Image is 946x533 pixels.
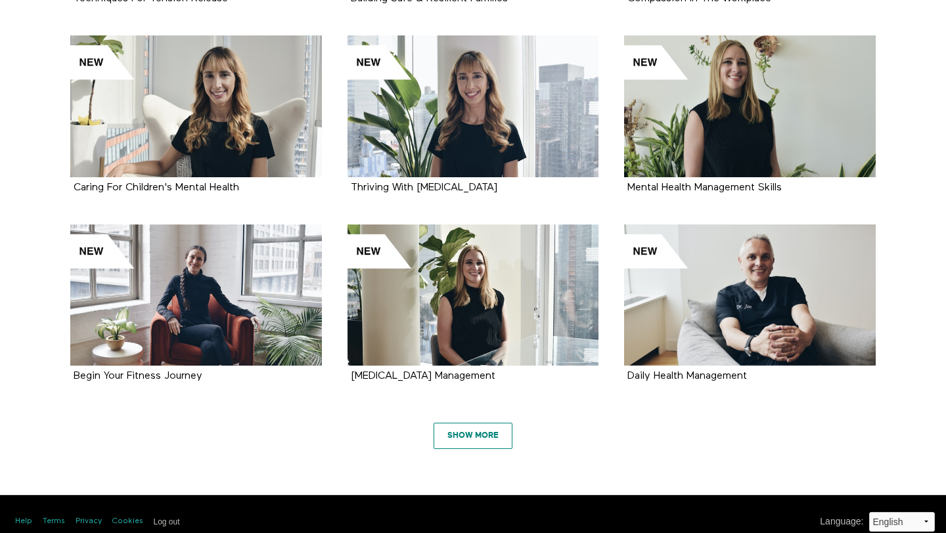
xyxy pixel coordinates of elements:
[76,516,102,527] a: Privacy
[348,35,599,177] a: Thriving With Type 2 Diabetes
[627,182,782,193] strong: Mental Health Management Skills
[820,515,863,528] label: Language :
[74,371,202,381] a: Begin Your Fitness Journey
[351,182,497,193] strong: Thriving With Type 2 Diabetes
[624,35,876,177] a: Mental Health Management Skills
[351,371,495,381] strong: Depression Management
[624,224,876,366] a: Daily Health Management
[627,371,747,381] strong: Daily Health Management
[627,182,782,192] a: Mental Health Management Skills
[70,35,322,177] a: Caring For Children's Mental Health
[112,516,143,527] a: Cookies
[348,224,599,366] a: Depression Management
[74,371,202,381] strong: Begin Your Fitness Journey
[74,182,239,193] strong: Caring For Children's Mental Health
[434,423,512,449] a: Show More
[70,224,322,366] a: Begin Your Fitness Journey
[15,516,32,527] a: Help
[154,517,180,526] input: Log out
[627,371,747,381] a: Daily Health Management
[351,182,497,192] a: Thriving With [MEDICAL_DATA]
[74,182,239,192] a: Caring For Children's Mental Health
[351,371,495,381] a: [MEDICAL_DATA] Management
[43,516,65,527] a: Terms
